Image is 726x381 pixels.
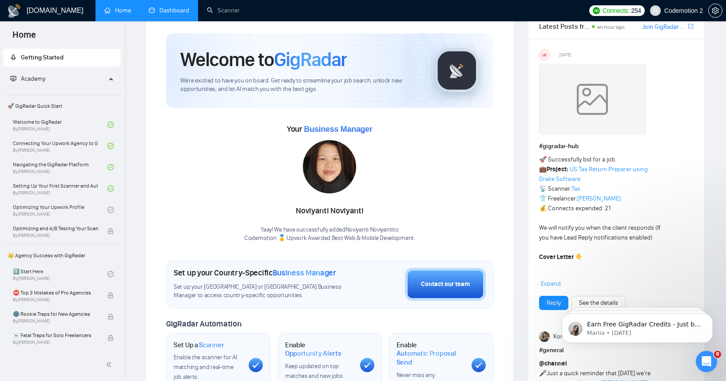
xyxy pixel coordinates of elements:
span: check-circle [107,207,114,213]
span: ⛔ Top 3 Mistakes of Pro Agencies [13,288,98,297]
li: Getting Started [3,49,121,67]
strong: Project: [547,165,568,173]
span: ☠️ Fatal Traps for Solo Freelancers [13,331,98,340]
span: lock [107,228,114,234]
span: Optimizing and A/B Testing Your Scanner for Better Results [13,224,98,233]
span: @channel [539,360,567,367]
a: setting [708,7,722,14]
p: Codemotion 🥇 Upwork Awarded Best Web & Mobile Development . [244,234,415,243]
span: check-circle [107,164,114,170]
h1: Set up your Country-Specific [174,268,336,278]
span: Expand [541,280,561,287]
strong: Cover Letter 👇 [539,253,583,261]
span: user [652,8,659,14]
img: weqQh+iSagEgQAAAABJRU5ErkJggg== [539,64,646,135]
span: check-circle [107,271,114,277]
span: rocket [10,54,16,60]
h1: Enable [285,341,353,358]
a: US Tax Return Preparer using Drake Software [539,165,648,183]
img: Korlan [539,331,550,342]
h1: # gigradar-hub [539,141,694,151]
button: Reply [539,296,568,310]
span: Connects: [603,6,629,16]
img: logo [7,4,21,18]
span: 8 [714,351,721,358]
iframe: Intercom live chat [696,351,717,372]
span: Keep updated on top matches and new jobs. [285,362,344,380]
a: homeHome [104,7,131,14]
a: Navigating the GigRadar PlatformBy[PERSON_NAME] [13,157,107,177]
img: upwork-logo.png [593,7,600,14]
span: Enable the scanner for AI matching and real-time job alerts. [174,354,237,381]
div: Yaay! We have successfully added Noviyanti Noviyanti to [244,226,415,243]
span: Opportunity Alerts [285,349,341,358]
span: By [PERSON_NAME] [13,233,98,238]
a: 1️⃣ Start HereBy[PERSON_NAME] [13,264,107,284]
h1: Set Up a [174,341,224,350]
h1: Enable [397,341,464,367]
a: Setting Up Your First Scanner and Auto-BidderBy[PERSON_NAME] [13,179,107,198]
a: Connecting Your Upwork Agency to GigRadarBy[PERSON_NAME] [13,136,107,156]
img: 1700835522379-IMG-20231107-WA0007.jpg [303,140,356,193]
span: fund-projection-screen [10,75,16,82]
span: Home [5,28,43,47]
span: Latest Posts from the GigRadar Community [539,21,589,32]
span: Set up your [GEOGRAPHIC_DATA] or [GEOGRAPHIC_DATA] Business Manager to access country-specific op... [174,283,361,300]
span: Business Manager [304,125,372,134]
div: Contact our team [421,279,470,289]
span: Your [287,124,373,134]
span: export [688,23,694,30]
span: Scanner [199,341,224,350]
h1: # general [539,346,694,355]
div: Noviyanti Noviyanti [244,204,415,219]
a: Join GigRadar Slack Community [642,22,686,32]
img: gigradar-logo.png [435,48,479,93]
a: searchScanner [207,7,240,14]
a: dashboardDashboard [149,7,189,14]
iframe: Intercom notifications message [548,295,726,357]
span: By [PERSON_NAME] [13,297,98,302]
span: check-circle [107,143,114,149]
span: 🎤 [539,369,547,377]
span: 🌚 Rookie Traps for New Agencies [13,310,98,318]
span: lock [107,292,114,299]
a: export [688,22,694,31]
button: setting [708,4,722,18]
a: Welcome to GigRadarBy[PERSON_NAME] [13,115,107,134]
span: By [PERSON_NAME] [13,340,98,345]
a: Reply [547,298,561,308]
span: Automatic Proposal Send [397,349,464,366]
h1: Welcome to [180,47,347,71]
span: Academy [10,75,45,82]
span: check-circle [107,185,114,192]
span: GigRadar Automation [166,319,241,329]
span: GigRadar [274,47,347,71]
span: Academy [21,75,45,82]
span: double-left [106,360,115,369]
span: We're excited to have you on board. Get ready to streamline your job search, unlock new opportuni... [180,77,421,94]
span: check-circle [107,122,114,128]
span: [DATE] [559,51,571,59]
span: lock [107,314,114,320]
a: Tax [571,185,580,192]
span: Getting Started [21,54,63,61]
button: Contact our team [405,268,486,301]
a: [PERSON_NAME] [577,195,621,202]
span: 254 [631,6,641,16]
span: 🚀 GigRadar Quick Start [4,97,120,115]
span: Business Manager [273,268,336,278]
span: By [PERSON_NAME] [13,318,98,324]
a: Optimizing Your Upwork ProfileBy[PERSON_NAME] [13,200,107,220]
span: lock [107,335,114,341]
div: US [540,50,549,60]
span: 👑 Agency Success with GigRadar [4,247,120,264]
span: an hour ago [597,24,625,30]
